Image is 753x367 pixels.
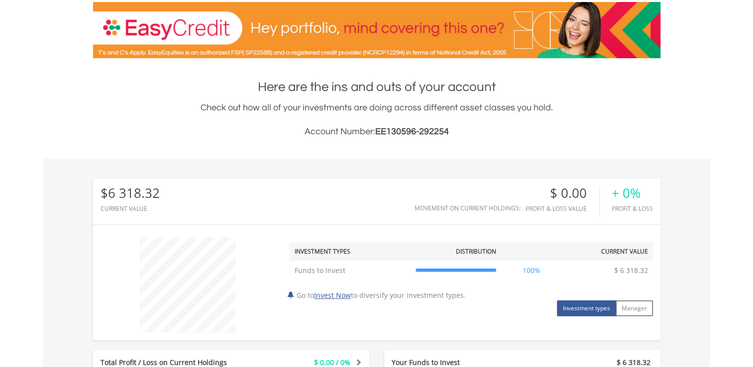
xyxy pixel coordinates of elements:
a: Invest Now [314,290,351,300]
h1: Here are the ins and outs of your account [93,78,660,96]
div: CURRENT VALUE [101,205,160,212]
button: Investment types [557,300,616,316]
th: Investment Types [290,242,411,261]
div: Movement on Current Holdings: [415,205,521,211]
th: Current Value [562,242,653,261]
div: + 0% [612,186,653,200]
span: EE130596-292254 [375,127,449,136]
div: Check out how all of your investments are doing across different asset classes you hold. [93,101,660,139]
img: EasyCredit Promotion Banner [93,2,660,58]
div: Profit & Loss Value [526,205,599,212]
button: Manager [616,300,653,316]
h3: Account Number: [93,125,660,139]
td: $ 6 318.32 [609,261,653,280]
div: Go to to diversify your investment types. [282,232,660,316]
td: 100% [501,261,562,280]
div: $6 318.32 [101,186,160,200]
span: $ 6 318.32 [617,358,650,367]
div: $ 0.00 [526,186,599,200]
div: Distribution [456,247,496,256]
div: Profit & Loss [612,205,653,212]
td: Funds to Invest [290,261,411,280]
span: $ 0.00 / 0% [314,358,350,367]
